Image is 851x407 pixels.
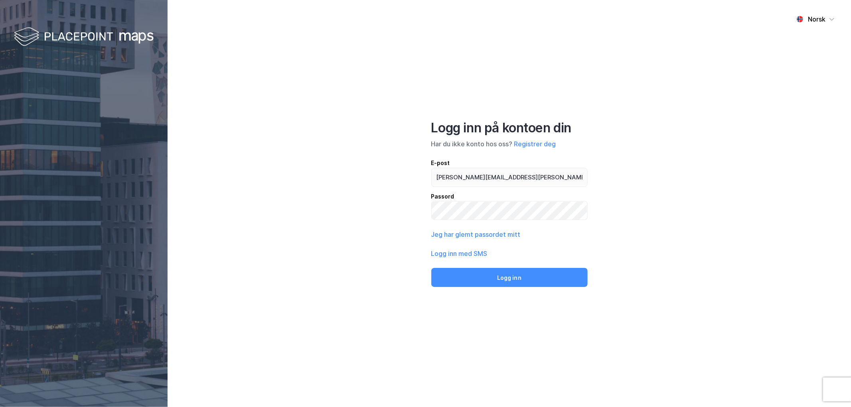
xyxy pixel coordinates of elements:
img: logo-white.f07954bde2210d2a523dddb988cd2aa7.svg [14,26,154,49]
div: Norsk [808,14,825,24]
div: Passord [431,192,588,201]
div: Logg inn på kontoen din [431,120,588,136]
iframe: Chat Widget [811,369,851,407]
div: E-post [431,158,588,168]
div: Har du ikke konto hos oss? [431,139,588,149]
div: Kontrollprogram for chat [811,369,851,407]
button: Logg inn [431,268,588,287]
button: Jeg har glemt passordet mitt [431,230,521,239]
button: Registrer deg [514,139,556,149]
button: Logg inn med SMS [431,249,488,258]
